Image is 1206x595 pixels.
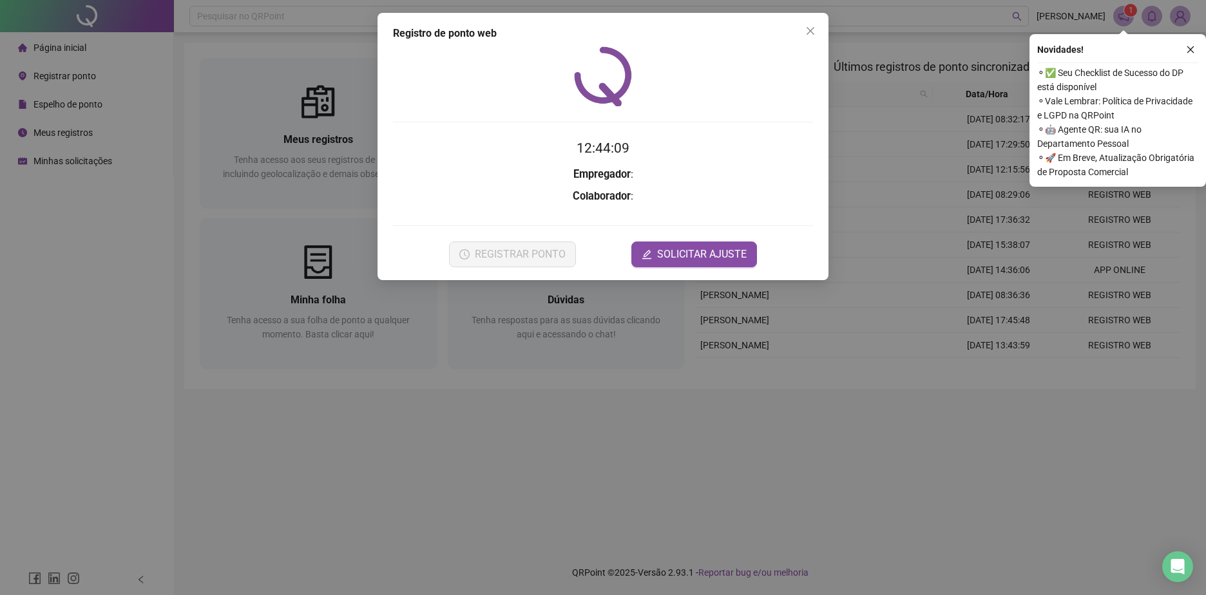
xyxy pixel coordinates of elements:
time: 12:44:09 [577,140,629,156]
span: ⚬ 🚀 Em Breve, Atualização Obrigatória de Proposta Comercial [1037,151,1198,179]
span: ⚬ 🤖 Agente QR: sua IA no Departamento Pessoal [1037,122,1198,151]
span: ⚬ Vale Lembrar: Política de Privacidade e LGPD na QRPoint [1037,94,1198,122]
strong: Colaborador [573,190,631,202]
span: SOLICITAR AJUSTE [657,247,747,262]
span: close [1186,45,1195,54]
div: Open Intercom Messenger [1162,551,1193,582]
button: Close [800,21,821,41]
h3: : [393,188,813,205]
span: ⚬ ✅ Seu Checklist de Sucesso do DP está disponível [1037,66,1198,94]
strong: Empregador [573,168,631,180]
img: QRPoint [574,46,632,106]
span: close [805,26,816,36]
span: Novidades ! [1037,42,1084,57]
h3: : [393,166,813,183]
button: REGISTRAR PONTO [449,241,576,267]
span: edit [642,249,652,260]
div: Registro de ponto web [393,26,813,41]
button: editSOLICITAR AJUSTE [631,241,757,267]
